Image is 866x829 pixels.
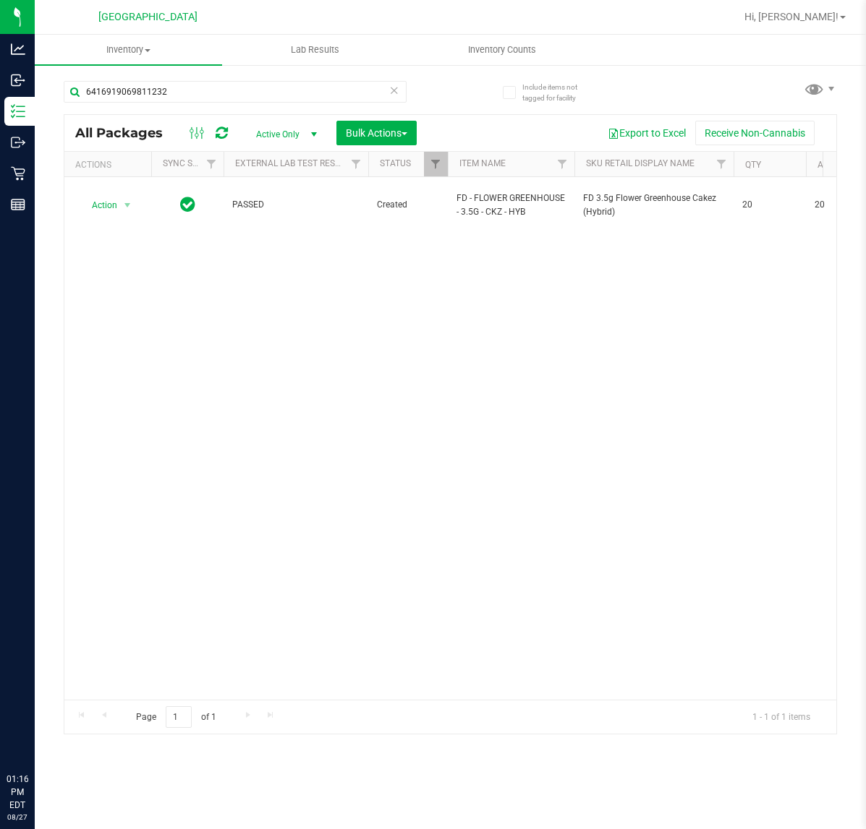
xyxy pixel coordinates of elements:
a: Filter [424,152,448,176]
a: Sku Retail Display Name [586,158,695,168]
a: External Lab Test Result [235,158,349,168]
span: Action [79,195,118,215]
span: FD 3.5g Flower Greenhouse Cakez (Hybrid) [583,192,725,219]
div: Actions [75,160,145,170]
span: 20 [742,198,797,212]
inline-svg: Retail [11,166,25,181]
span: All Packages [75,125,177,141]
span: PASSED [232,198,360,212]
button: Export to Excel [598,121,695,145]
span: Include items not tagged for facility [522,82,595,103]
a: Lab Results [222,35,409,65]
a: Qty [745,160,761,170]
span: In Sync [180,194,195,215]
p: 01:16 PM EDT [7,773,28,812]
span: select [119,195,137,215]
span: Bulk Actions [346,127,407,139]
inline-svg: Analytics [11,42,25,56]
span: FD - FLOWER GREENHOUSE - 3.5G - CKZ - HYB [457,192,566,219]
span: Page of 1 [124,706,228,729]
a: Filter [344,152,368,176]
span: Inventory Counts [449,43,556,56]
span: Inventory [35,43,222,56]
a: Item Name [459,158,506,168]
span: Created [377,198,439,212]
a: Status [380,158,411,168]
inline-svg: Reports [11,197,25,212]
a: Inventory Counts [409,35,596,65]
a: Inventory [35,35,222,65]
a: Filter [200,152,224,176]
span: Lab Results [271,43,359,56]
inline-svg: Outbound [11,135,25,150]
button: Receive Non-Cannabis [695,121,815,145]
a: Filter [551,152,574,176]
a: Available [818,160,861,170]
span: [GEOGRAPHIC_DATA] [98,11,198,23]
input: Search Package ID, Item Name, SKU, Lot or Part Number... [64,81,407,103]
input: 1 [166,706,192,729]
iframe: Resource center [14,713,58,757]
inline-svg: Inbound [11,73,25,87]
a: Sync Status [163,158,218,168]
a: Filter [710,152,734,176]
span: 1 - 1 of 1 items [741,706,822,728]
inline-svg: Inventory [11,104,25,119]
span: Hi, [PERSON_NAME]! [744,11,839,22]
button: Bulk Actions [336,121,417,145]
p: 08/27 [7,812,28,822]
span: Clear [389,81,399,100]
